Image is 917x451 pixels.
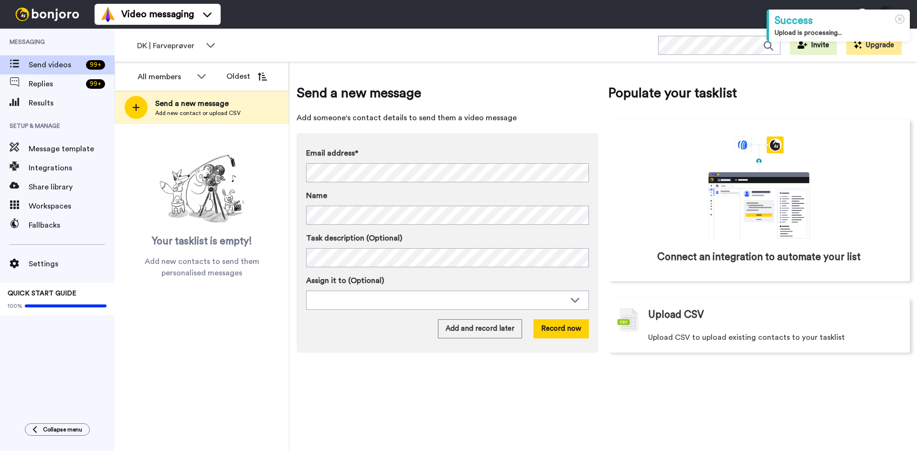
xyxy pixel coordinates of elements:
button: Collapse menu [25,423,90,436]
span: 100% [8,302,22,310]
label: Email address* [306,147,589,159]
span: Upload CSV to upload existing contacts to your tasklist [648,332,845,343]
button: Upgrade [846,36,902,55]
span: Fallbacks [29,220,115,231]
img: csv-grey.png [618,308,639,332]
label: Assign it to (Optional) [306,275,589,286]
span: Collapse menu [43,426,82,433]
div: All members [138,71,192,83]
span: Message template [29,143,115,155]
button: Add and record later [438,319,522,338]
button: Record now [533,319,589,338]
img: ready-set-action.png [154,151,250,227]
span: QUICK START GUIDE [8,290,76,297]
span: Replies [29,78,82,90]
span: DK | Farveprøver [137,40,201,52]
button: Oldest [219,67,274,86]
div: Success [775,13,904,28]
span: Settings [29,258,115,270]
button: Invite [790,36,837,55]
span: Populate your tasklist [608,84,910,103]
span: Add new contact or upload CSV [155,109,241,117]
span: Integrations [29,162,115,174]
span: Video messaging [121,8,194,21]
img: bj-logo-header-white.svg [11,8,83,21]
span: Add someone's contact details to send them a video message [297,112,598,124]
div: Upload is processing... [775,28,904,38]
span: Send videos [29,59,82,71]
span: Results [29,97,115,109]
div: 99 + [86,60,105,70]
span: Send a new message [155,98,241,109]
label: Task description (Optional) [306,232,589,244]
span: Send a new message [297,84,598,103]
span: Upload CSV [648,308,704,322]
span: Connect an integration to automate your list [657,250,861,264]
div: 99 + [86,79,105,89]
img: vm-color.svg [100,7,116,22]
span: Workspaces [29,200,115,212]
span: Add new contacts to send them personalised messages [129,256,275,279]
div: animation [687,136,831,241]
span: Your tasklist is empty! [152,234,252,249]
span: Name [306,190,327,201]
span: Share library [29,181,115,193]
